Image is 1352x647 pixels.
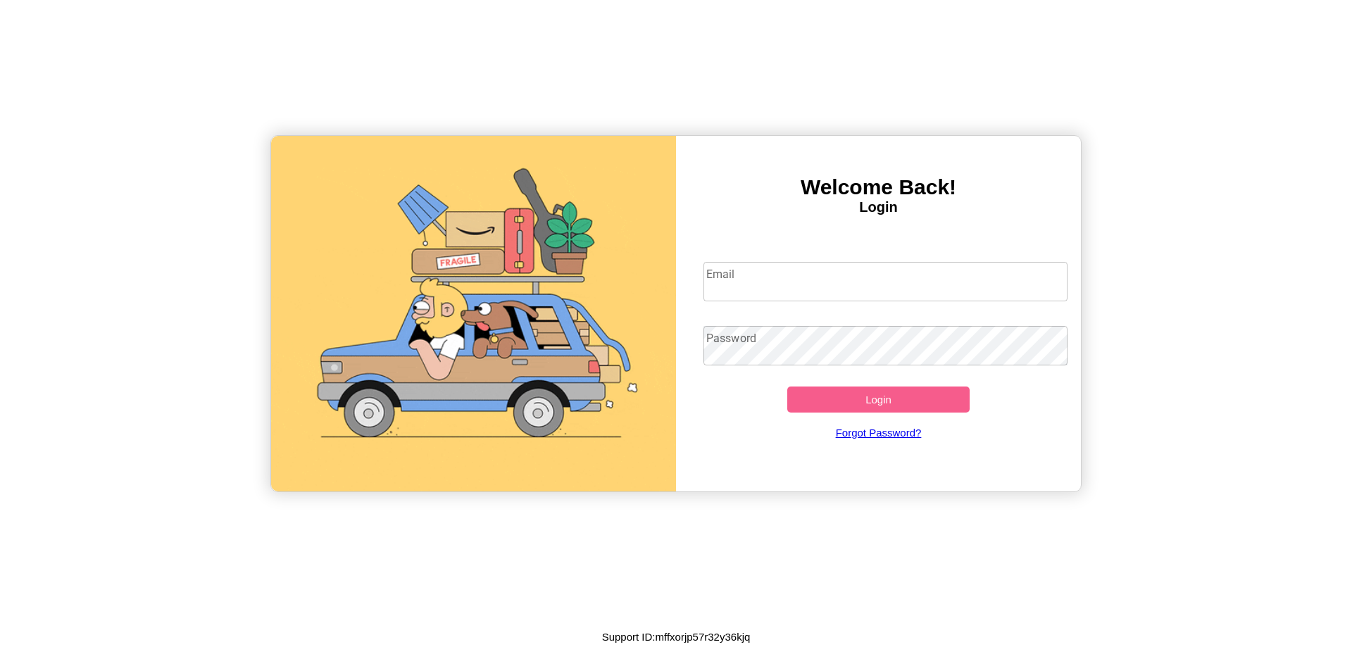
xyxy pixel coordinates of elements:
[696,413,1061,453] a: Forgot Password?
[787,387,970,413] button: Login
[271,136,676,491] img: gif
[676,175,1081,199] h3: Welcome Back!
[602,627,751,646] p: Support ID: mffxorjp57r32y36kjq
[676,199,1081,215] h4: Login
